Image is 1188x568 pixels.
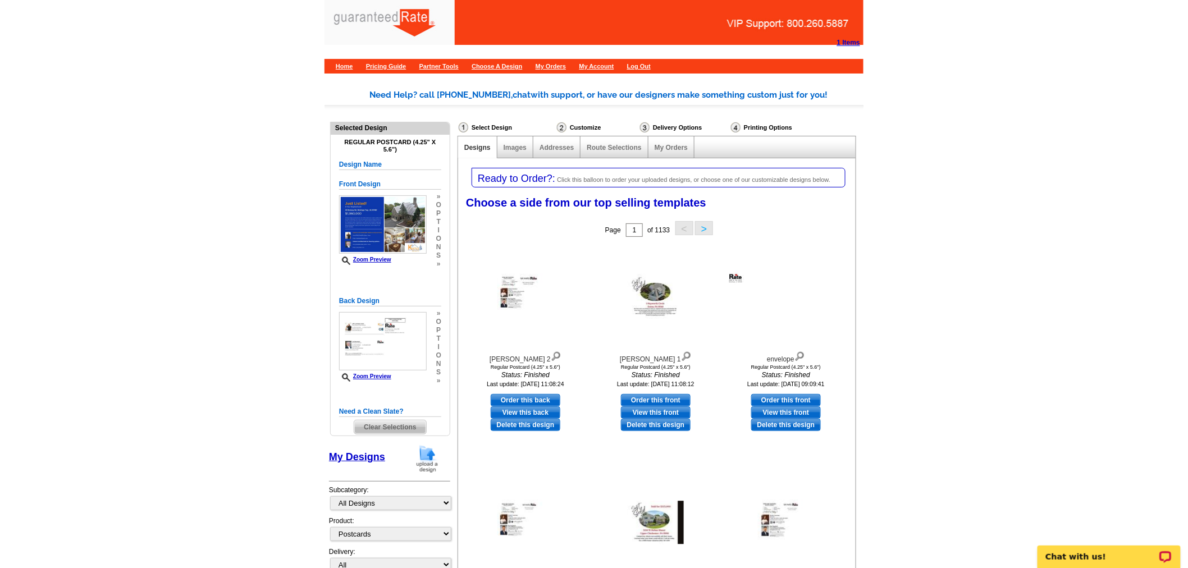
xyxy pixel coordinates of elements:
span: » [436,377,441,385]
div: envelope [724,349,848,364]
img: view design details [551,349,561,361]
span: i [436,343,441,351]
span: o [436,201,441,209]
img: donofrio 2 [758,500,814,546]
span: n [436,360,441,368]
span: of 1133 [647,226,670,234]
a: Delete this design [621,419,691,431]
span: s [436,368,441,377]
span: o [436,235,441,243]
a: My Orders [655,144,688,152]
a: View this front [621,406,691,419]
a: My Account [579,63,614,70]
div: Product: [329,516,450,547]
iframe: LiveChat chat widget [1030,533,1188,568]
a: View this back [491,406,560,419]
img: view design details [794,349,805,361]
span: » [436,309,441,318]
span: Choose a side from our top selling templates [466,196,706,209]
div: [PERSON_NAME] 2 [464,349,587,364]
span: Page [605,226,621,234]
span: » [436,193,441,201]
div: Subcategory: [329,485,450,516]
img: hayworth 2 [497,274,554,320]
div: Selected Design [331,122,450,133]
img: Select Design [459,122,468,132]
i: Status: Finished [594,370,718,380]
a: Addresses [540,144,574,152]
a: Partner Tools [419,63,459,70]
h5: Design Name [339,159,441,170]
div: Need Help? call [PHONE_NUMBER], with support, or have our designers make something custom just fo... [369,89,863,102]
span: o [436,318,441,326]
span: p [436,326,441,335]
h5: Back Design [339,296,441,306]
a: use this design [491,394,560,406]
span: t [436,335,441,343]
span: i [436,226,441,235]
img: helms 4 2 [497,500,554,546]
img: Customize [557,122,566,132]
small: Last update: [DATE] 11:08:12 [617,381,694,387]
img: Delivery Options [640,122,650,132]
i: Status: Finished [464,370,587,380]
a: Designs [464,144,491,152]
img: hayworth 1 [628,274,684,320]
div: Regular Postcard (4.25" x 5.6") [464,364,587,370]
a: Images [504,144,527,152]
div: Regular Postcard (4.25" x 5.6") [724,364,848,370]
button: > [695,221,713,235]
h4: Regular Postcard (4.25" x 5.6") [339,139,441,153]
a: use this design [751,394,821,406]
small: Last update: [DATE] 09:09:41 [747,381,825,387]
a: Delete this design [491,419,560,431]
a: Log Out [627,63,651,70]
span: o [436,351,441,360]
a: My Orders [536,63,566,70]
img: small-thumb.jpg [339,312,427,370]
a: Pricing Guide [366,63,406,70]
span: chat [513,90,531,100]
div: Regular Postcard (4.25" x 5.6") [594,364,718,370]
span: Ready to Order?: [478,173,555,184]
i: Status: Finished [724,370,848,380]
img: envelope [724,270,848,323]
a: Delete this design [751,419,821,431]
a: use this design [621,394,691,406]
h5: Need a Clean Slate? [339,406,441,417]
span: Clear Selections [354,420,426,434]
a: View this front [751,406,821,419]
a: Home [336,63,353,70]
div: [PERSON_NAME] 1 [594,349,718,364]
strong: 1 Items [837,39,860,47]
img: small-thumb.jpg [339,195,427,254]
div: Select Design [458,122,556,136]
div: Printing Options [730,122,830,133]
span: Click this balloon to order your uploaded designs, or choose one of our customizable designs below. [557,176,830,183]
img: upload-design [413,445,442,473]
a: Zoom Preview [339,256,391,263]
a: My Designs [329,451,385,462]
span: s [436,251,441,260]
span: p [436,209,441,218]
img: helms 4 1 [628,501,684,544]
span: n [436,243,441,251]
img: view design details [681,349,692,361]
h5: Front Design [339,179,441,190]
div: Delivery Options [639,122,730,136]
a: Zoom Preview [339,373,391,379]
a: Choose A Design [472,63,522,70]
img: Printing Options & Summary [731,122,741,132]
span: t [436,218,441,226]
button: < [675,221,693,235]
a: Route Selections [587,144,641,152]
div: Customize [556,122,639,133]
span: » [436,260,441,268]
small: Last update: [DATE] 11:08:24 [487,381,564,387]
